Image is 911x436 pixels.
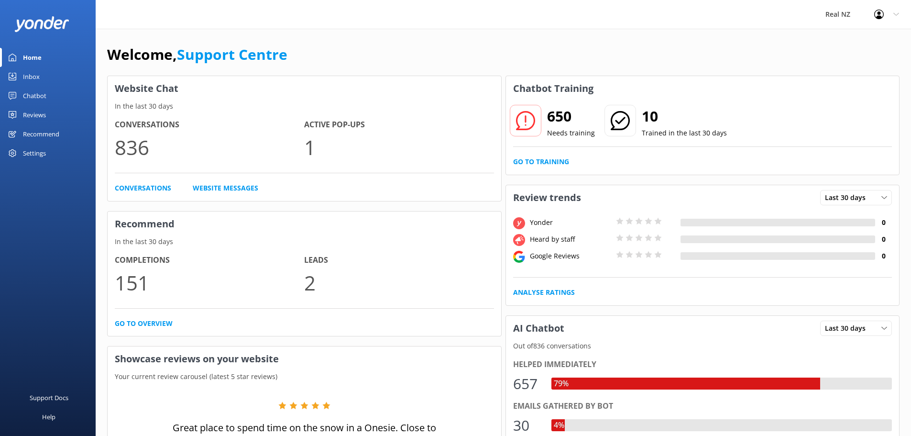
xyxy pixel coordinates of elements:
h3: Recommend [108,212,501,236]
p: 836 [115,131,304,163]
div: Yonder [527,217,614,228]
a: Go to Training [513,157,569,167]
h4: 0 [875,251,892,261]
h2: 650 [547,105,595,128]
h3: Review trends [506,185,588,210]
p: Out of 836 conversations [506,341,900,351]
div: 657 [513,372,542,395]
h3: Website Chat [108,76,501,101]
h4: Active Pop-ups [304,119,494,131]
div: Chatbot [23,86,46,105]
div: 79% [551,378,571,390]
p: 2 [304,267,494,299]
a: Analyse Ratings [513,287,575,298]
a: Support Centre [177,45,287,64]
div: Emails gathered by bot [513,400,892,413]
h3: AI Chatbot [506,316,571,341]
p: 1 [304,131,494,163]
div: Google Reviews [527,251,614,261]
h4: Conversations [115,119,304,131]
h4: 0 [875,234,892,245]
h4: Leads [304,254,494,267]
a: Website Messages [193,183,258,193]
h3: Showcase reviews on your website [108,347,501,371]
div: Reviews [23,105,46,124]
p: In the last 30 days [108,101,501,112]
img: yonder-white-logo.png [14,16,69,32]
div: Recommend [23,124,59,144]
h2: 10 [642,105,727,128]
h4: Completions [115,254,304,267]
p: Trained in the last 30 days [642,128,727,138]
p: Your current review carousel (latest 5 star reviews) [108,371,501,382]
div: Inbox [23,67,40,86]
div: 4% [551,419,567,432]
span: Last 30 days [825,192,871,203]
a: Conversations [115,183,171,193]
div: Home [23,48,42,67]
div: Help [42,407,55,426]
h1: Welcome, [107,43,287,66]
div: Heard by staff [527,234,614,245]
div: Helped immediately [513,358,892,371]
div: Settings [23,144,46,163]
h3: Chatbot Training [506,76,601,101]
a: Go to overview [115,318,173,329]
p: 151 [115,267,304,299]
h4: 0 [875,217,892,228]
span: Last 30 days [825,323,871,334]
p: Needs training [547,128,595,138]
div: Support Docs [30,388,68,407]
p: In the last 30 days [108,236,501,247]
